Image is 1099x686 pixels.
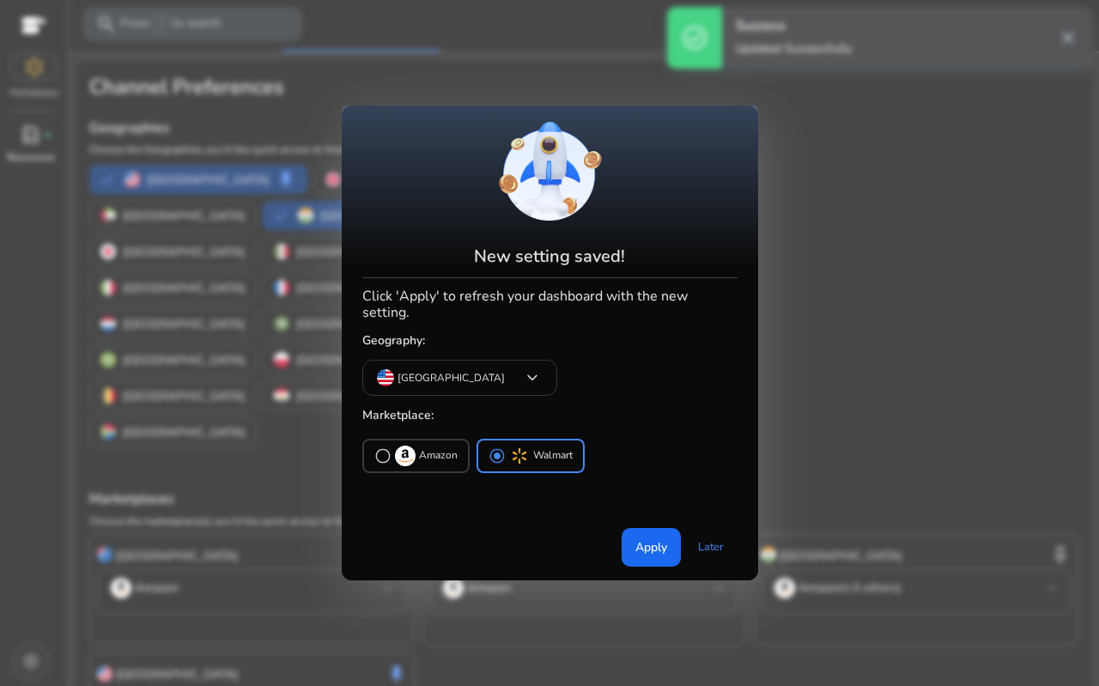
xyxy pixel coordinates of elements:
p: [GEOGRAPHIC_DATA] [398,370,505,385]
span: radio_button_checked [489,447,506,464]
img: walmart.svg [509,446,530,466]
p: Walmart [533,446,573,464]
button: Apply [622,528,681,567]
p: Amazon [419,446,458,464]
h5: Geography: [362,327,738,355]
a: Later [684,531,738,562]
span: radio_button_unchecked [374,447,392,464]
span: Apply [635,538,667,556]
img: amazon.svg [395,446,416,466]
img: us.svg [377,369,394,386]
h4: Click 'Apply' to refresh your dashboard with the new setting. [362,285,738,321]
span: keyboard_arrow_down [522,367,543,388]
h5: Marketplace: [362,402,738,430]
